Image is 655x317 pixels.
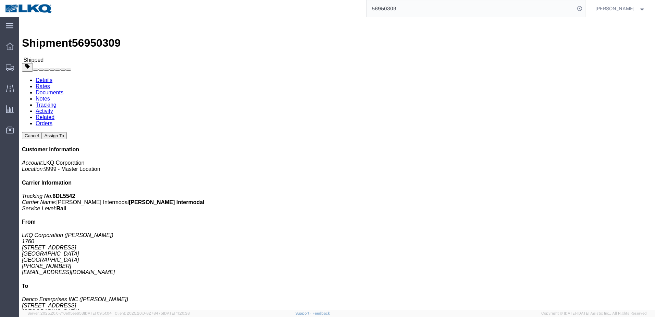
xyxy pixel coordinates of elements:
[367,0,575,17] input: Search for shipment number, reference number
[5,3,53,14] img: logo
[19,17,655,310] iframe: FS Legacy Container
[295,311,312,315] a: Support
[115,311,190,315] span: Client: 2025.20.0-827847b
[595,4,646,13] button: [PERSON_NAME]
[163,311,190,315] span: [DATE] 11:20:38
[84,311,112,315] span: [DATE] 09:51:04
[595,5,634,12] span: Alfredo Garcia
[27,311,112,315] span: Server: 2025.20.0-710e05ee653
[312,311,330,315] a: Feedback
[541,310,647,316] span: Copyright © [DATE]-[DATE] Agistix Inc., All Rights Reserved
